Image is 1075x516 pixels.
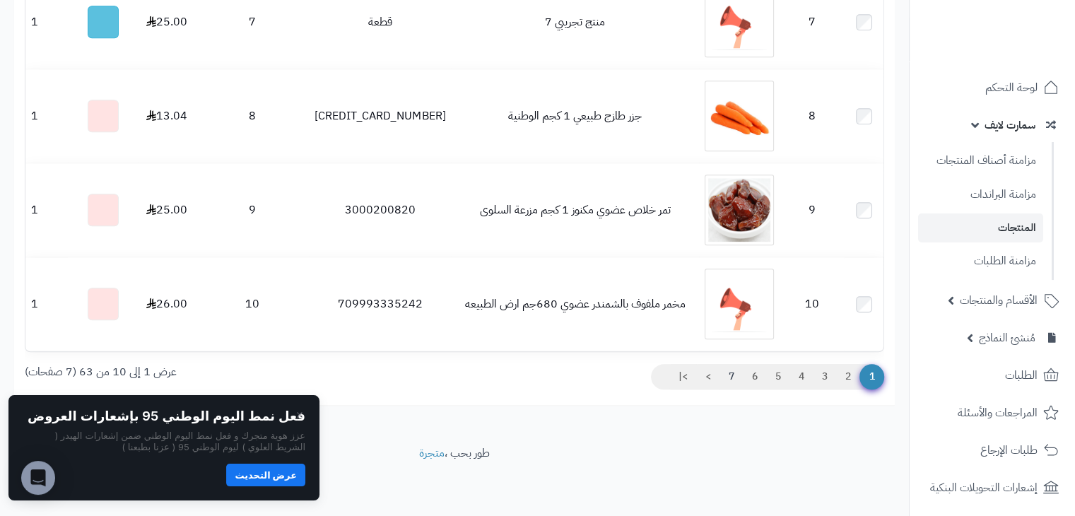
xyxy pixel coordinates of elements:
[918,146,1043,176] a: مزامنة أصناف المنتجات
[780,163,845,257] td: 9
[719,364,744,389] a: 7
[419,445,445,462] a: متجرة
[918,358,1067,392] a: الطلبات
[979,35,1062,64] img: logo-2.png
[766,364,790,389] a: 5
[985,78,1038,98] span: لوحة التحكم
[451,69,699,163] td: جزر طازج طبيعي 1 كجم الوطنية
[138,163,196,257] td: 25.00
[918,471,1067,505] a: إشعارات التحويلات البنكية
[14,364,454,380] div: عرض 1 إلى 10 من 63 (7 صفحات)
[696,364,720,389] a: >
[28,409,305,423] h2: فعل نمط اليوم الوطني 95 بإشعارات العروض
[705,269,774,339] img: مخمر ملفوف بالشمندر عضوي 680جم ارض الطبيعه
[705,81,774,151] img: جزر طازج طبيعي 1 كجم الوطنية
[451,257,699,351] td: مخمر ملفوف بالشمندر عضوي 680جم ارض الطبيعه
[980,440,1038,460] span: طلبات الإرجاع
[21,461,55,495] div: Open Intercom Messenger
[196,257,309,351] td: 10
[23,430,305,453] p: عزز هوية متجرك و فعل نمط اليوم الوطني ضمن إشعارات الهيدر ( الشريط العلوي ) ليوم الوطني 95 ( عزنا ...
[780,69,845,163] td: 8
[979,328,1035,348] span: مُنشئ النماذج
[138,69,196,163] td: 13.04
[451,163,699,257] td: تمر خلاص عضوي مكنوز 1 كجم مزرعة السلوى
[918,213,1043,242] a: المنتجات
[25,69,68,163] td: 1
[1005,365,1038,385] span: الطلبات
[309,163,451,257] td: 3000200820
[309,257,451,351] td: 709993335242
[743,364,767,389] a: 6
[918,180,1043,210] a: مزامنة البراندات
[985,115,1035,135] span: سمارت لايف
[960,291,1038,310] span: الأقسام والمنتجات
[196,163,309,257] td: 9
[25,163,68,257] td: 1
[918,433,1067,467] a: طلبات الإرجاع
[25,257,68,351] td: 1
[958,403,1038,423] span: المراجعات والأسئلة
[836,364,860,389] a: 2
[813,364,837,389] a: 3
[780,257,845,351] td: 10
[918,246,1043,276] a: مزامنة الطلبات
[196,69,309,163] td: 8
[918,71,1067,105] a: لوحة التحكم
[669,364,697,389] a: >|
[705,175,774,245] img: تمر خلاص عضوي مكنوز 1 كجم مزرعة السلوى
[309,69,451,163] td: [CREDIT_CARD_NUMBER]
[789,364,813,389] a: 4
[918,396,1067,430] a: المراجعات والأسئلة
[226,464,305,486] button: عرض التحديث
[859,364,884,389] span: 1
[930,478,1038,498] span: إشعارات التحويلات البنكية
[138,257,196,351] td: 26.00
